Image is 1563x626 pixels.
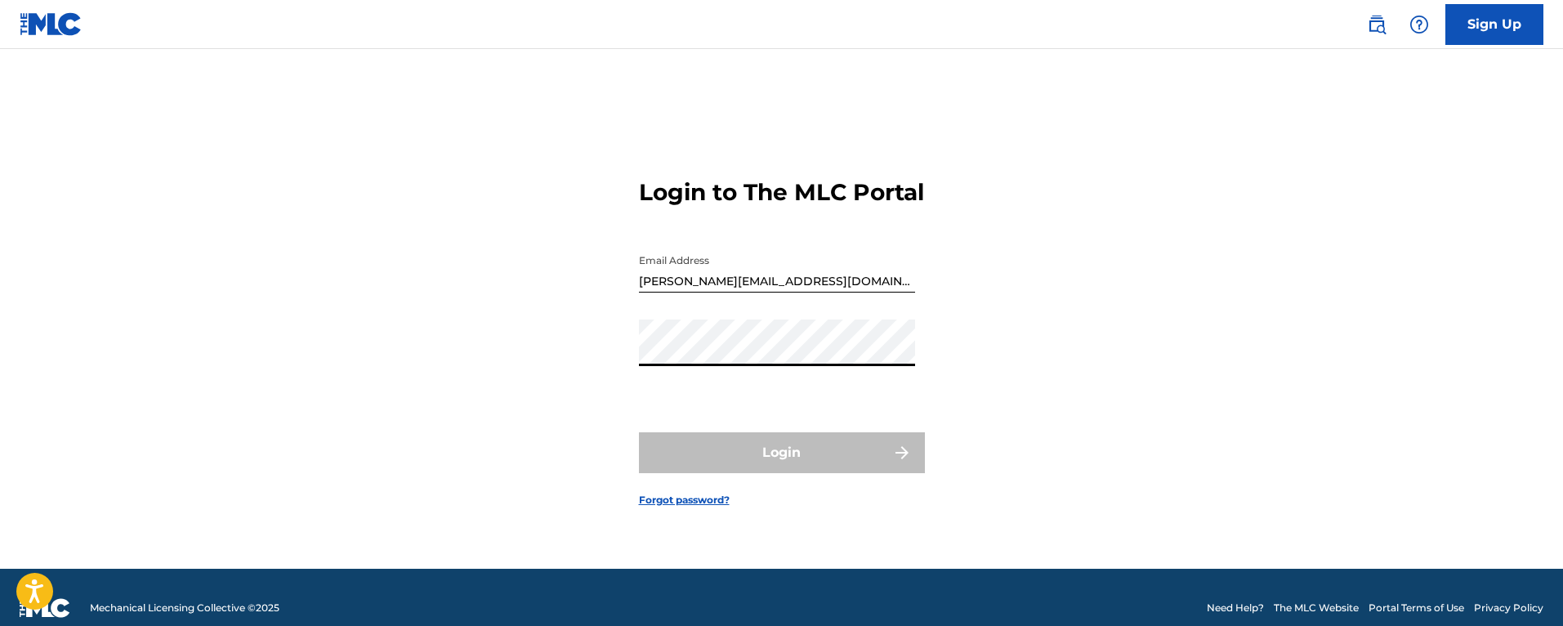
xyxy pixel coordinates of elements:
img: help [1409,15,1429,34]
a: Privacy Policy [1474,601,1543,615]
img: logo [20,598,70,618]
img: MLC Logo [20,12,83,36]
a: Public Search [1360,8,1393,41]
a: Portal Terms of Use [1369,601,1464,615]
div: Help [1403,8,1436,41]
img: search [1367,15,1387,34]
a: Forgot password? [639,493,730,508]
a: Sign Up [1445,4,1543,45]
span: Mechanical Licensing Collective © 2025 [90,601,279,615]
h3: Login to The MLC Portal [639,178,924,207]
a: Need Help? [1207,601,1264,615]
a: The MLC Website [1274,601,1359,615]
